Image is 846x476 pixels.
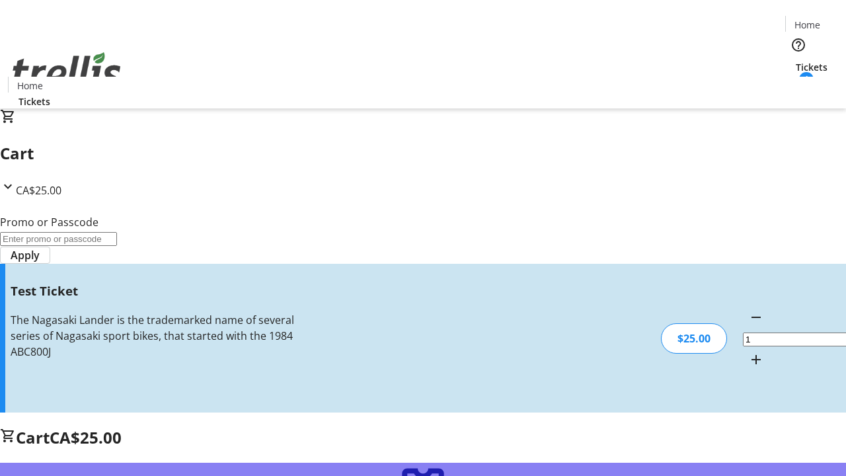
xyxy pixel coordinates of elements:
button: Increment by one [743,346,769,373]
button: Cart [785,74,812,100]
button: Decrement by one [743,304,769,331]
div: $25.00 [661,323,727,354]
img: Orient E2E Organization JdJVlxu9gs's Logo [8,38,126,104]
h3: Test Ticket [11,282,299,300]
a: Home [786,18,828,32]
span: CA$25.00 [16,183,61,198]
a: Home [9,79,51,93]
span: Home [17,79,43,93]
a: Tickets [785,60,838,74]
a: Tickets [8,95,61,108]
span: Home [794,18,820,32]
button: Help [785,32,812,58]
span: Tickets [796,60,827,74]
span: CA$25.00 [50,426,122,448]
span: Tickets [19,95,50,108]
span: Apply [11,247,40,263]
div: The Nagasaki Lander is the trademarked name of several series of Nagasaki sport bikes, that start... [11,312,299,360]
